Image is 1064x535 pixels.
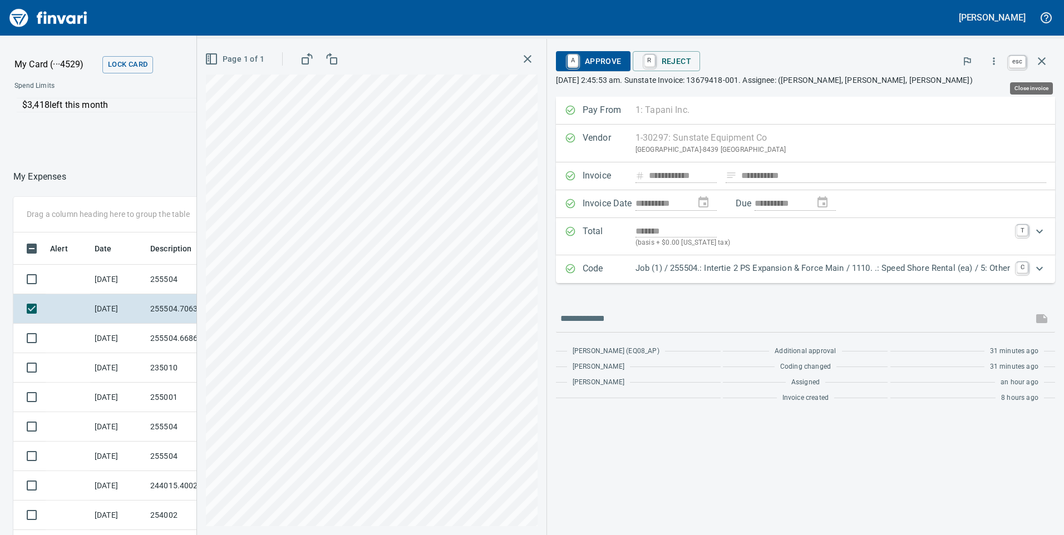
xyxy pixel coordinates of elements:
[956,9,1028,26] button: [PERSON_NAME]
[146,383,246,412] td: 255001
[1001,377,1038,388] span: an hour ago
[13,170,66,184] nav: breadcrumb
[556,255,1055,283] div: Expand
[1017,262,1028,273] a: C
[6,112,378,123] p: Online allowed
[27,209,190,220] p: Drag a column heading here to group the table
[556,75,1055,86] p: [DATE] 2:45:53 am. Sunstate Invoice: 13679418-001. Assignee: ([PERSON_NAME], [PERSON_NAME], [PERS...
[207,52,264,66] span: Page 1 of 1
[642,52,691,71] span: Reject
[146,412,246,442] td: 255504
[203,49,269,70] button: Page 1 of 1
[583,225,636,249] p: Total
[150,242,192,255] span: Description
[636,262,1010,275] p: Job (1) / 255504.: Intertie 2 PS Expansion & Force Main / 1110. .: Speed Shore Rental (ea) / 5: O...
[782,393,829,404] span: Invoice created
[95,242,126,255] span: Date
[146,442,246,471] td: 255504
[573,377,624,388] span: [PERSON_NAME]
[573,361,624,373] span: [PERSON_NAME]
[90,294,146,324] td: [DATE]
[636,237,1010,249] p: (basis + $0.00 [US_STATE] tax)
[583,262,636,276] p: Code
[644,55,655,67] a: R
[108,58,147,71] span: Lock Card
[633,51,700,71] button: RReject
[568,55,578,67] a: A
[90,265,146,294] td: [DATE]
[146,324,246,353] td: 255504.6686
[90,471,146,501] td: [DATE]
[50,242,82,255] span: Alert
[556,51,630,71] button: AApprove
[146,353,246,383] td: 235010
[990,361,1038,373] span: 31 minutes ago
[990,346,1038,357] span: 31 minutes ago
[791,377,820,388] span: Assigned
[146,265,246,294] td: 255504
[7,4,90,31] img: Finvari
[565,52,622,71] span: Approve
[14,58,98,71] p: My Card (···4529)
[573,346,659,357] span: [PERSON_NAME] (EQ08_AP)
[1009,56,1026,68] a: esc
[22,98,371,112] p: $3,418 left this month
[90,442,146,471] td: [DATE]
[90,324,146,353] td: [DATE]
[146,294,246,324] td: 255504.7063
[90,412,146,442] td: [DATE]
[13,170,66,184] p: My Expenses
[775,346,836,357] span: Additional approval
[146,501,246,530] td: 254002
[959,12,1026,23] h5: [PERSON_NAME]
[1001,393,1038,404] span: 8 hours ago
[556,218,1055,255] div: Expand
[150,242,206,255] span: Description
[50,242,68,255] span: Alert
[102,56,153,73] button: Lock Card
[90,501,146,530] td: [DATE]
[1017,225,1028,236] a: T
[95,242,112,255] span: Date
[955,49,979,73] button: Flag
[1028,305,1055,332] span: This records your message into the invoice and notifies anyone mentioned
[90,383,146,412] td: [DATE]
[14,81,215,92] span: Spend Limits
[780,361,831,373] span: Coding changed
[146,471,246,501] td: 244015.4002
[90,353,146,383] td: [DATE]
